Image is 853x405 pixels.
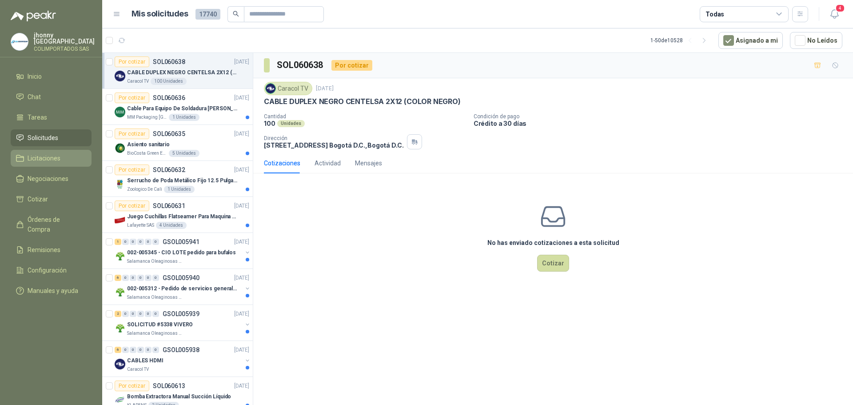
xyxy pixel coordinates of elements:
p: Crédito a 30 días [474,120,849,127]
p: Salamanca Oleaginosas SAS [127,330,183,337]
p: [DATE] [234,202,249,210]
a: Órdenes de Compra [11,211,92,238]
a: 6 0 0 0 0 0 GSOL005938[DATE] Company LogoCABLES HDMICaracol TV [115,345,251,373]
div: 1 Unidades [169,114,199,121]
div: 0 [137,239,144,245]
div: Por cotizar [115,128,149,139]
div: 0 [145,347,151,353]
button: No Leídos [790,32,842,49]
p: Caracol TV [127,366,149,373]
div: 0 [145,239,151,245]
div: 0 [130,275,136,281]
a: Licitaciones [11,150,92,167]
div: 0 [152,275,159,281]
p: [DATE] [234,166,249,174]
a: 1 0 0 0 0 0 GSOL005941[DATE] Company Logo002-005345 - CIO LOTE pedido para bufalosSalamanca Oleag... [115,237,251,265]
p: SOL060638 [153,59,185,65]
img: Company Logo [115,215,125,225]
p: [DATE] [316,84,334,93]
a: Por cotizarSOL060638[DATE] Company LogoCABLE DUPLEX NEGRO CENTELSA 2X12 (COLOR NEGRO)Caracol TV10... [102,53,253,89]
div: 100 Unidades [151,78,187,85]
span: Chat [28,92,41,102]
p: CABLE DUPLEX NEGRO CENTELSA 2X12 (COLOR NEGRO) [127,68,238,77]
span: Inicio [28,72,42,81]
div: Por cotizar [115,92,149,103]
p: CABLE DUPLEX NEGRO CENTELSA 2X12 (COLOR NEGRO) [264,97,461,106]
p: Condición de pago [474,113,849,120]
span: Remisiones [28,245,60,255]
img: Company Logo [11,33,28,50]
p: 002-005312 - Pedido de servicios generales CASA RO [127,285,238,293]
p: Salamanca Oleaginosas SAS [127,258,183,265]
p: GSOL005940 [163,275,199,281]
img: Company Logo [115,71,125,81]
span: Negociaciones [28,174,68,184]
div: 4 Unidades [156,222,187,229]
span: Cotizar [28,194,48,204]
div: Unidades [277,120,305,127]
span: search [233,11,239,17]
p: [DATE] [234,238,249,246]
div: 0 [122,347,129,353]
div: 0 [130,239,136,245]
div: 0 [137,311,144,317]
img: Company Logo [115,107,125,117]
p: [DATE] [234,310,249,318]
p: Bomba Extractora Manual Succión Líquido [127,393,231,401]
a: Tareas [11,109,92,126]
p: [DATE] [234,130,249,138]
p: Dirección [264,135,403,141]
div: 0 [130,311,136,317]
div: Caracol TV [264,82,312,95]
p: GSOL005938 [163,347,199,353]
p: CABLES HDMI [127,357,163,365]
p: [DATE] [234,382,249,390]
div: Por cotizar [331,60,372,71]
a: Por cotizarSOL060635[DATE] Company LogoAsiento sanitarioBioCosta Green Energy S.A.S5 Unidades [102,125,253,161]
div: Mensajes [355,158,382,168]
a: Cotizar [11,191,92,208]
img: Company Logo [115,287,125,297]
button: 4 [826,6,842,22]
p: SOL060631 [153,203,185,209]
p: Cantidad [264,113,466,120]
div: 1 - 50 de 10528 [650,33,711,48]
div: 6 [115,347,121,353]
div: Por cotizar [115,56,149,67]
p: GSOL005941 [163,239,199,245]
div: 5 Unidades [169,150,199,157]
p: 002-005345 - CIO LOTE pedido para bufalos [127,249,236,257]
div: 1 [115,239,121,245]
span: 17740 [195,9,220,20]
div: 0 [122,275,129,281]
p: SOL060632 [153,167,185,173]
div: 0 [122,239,129,245]
p: Caracol TV [127,78,149,85]
p: SOL060613 [153,383,185,389]
p: Asiento sanitario [127,140,170,149]
a: 2 0 0 0 0 0 GSOL005939[DATE] Company LogoSOLICITUD #5338 VIVEROSalamanca Oleaginosas SAS [115,309,251,337]
img: Company Logo [115,251,125,261]
p: jhonny [GEOGRAPHIC_DATA] [34,32,95,44]
p: Salamanca Oleaginosas SAS [127,294,183,301]
div: 1 Unidades [164,186,195,193]
p: [DATE] [234,346,249,354]
p: Cable Para Equipo De Soldadura [PERSON_NAME] [127,104,238,113]
div: 0 [122,311,129,317]
a: Por cotizarSOL060636[DATE] Company LogoCable Para Equipo De Soldadura [PERSON_NAME]MM Packaging [... [102,89,253,125]
div: 0 [152,239,159,245]
div: 0 [130,347,136,353]
div: 0 [152,311,159,317]
p: SOLICITUD #5338 VIVERO [127,321,193,329]
a: Remisiones [11,241,92,258]
a: Inicio [11,68,92,85]
a: Por cotizarSOL060632[DATE] Company LogoSerrucho de Poda Metálico Fijo 12.5 Pulgadas Tramontina co... [102,161,253,197]
div: Actividad [315,158,341,168]
img: Company Logo [266,84,275,93]
span: Licitaciones [28,153,60,163]
a: Por cotizarSOL060631[DATE] Company LogoJuego Cuchillas Flatseamer Para Maquina de CoserLafayette ... [102,197,253,233]
p: SOL060636 [153,95,185,101]
div: 0 [137,347,144,353]
p: SOL060635 [153,131,185,137]
a: Solicitudes [11,129,92,146]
